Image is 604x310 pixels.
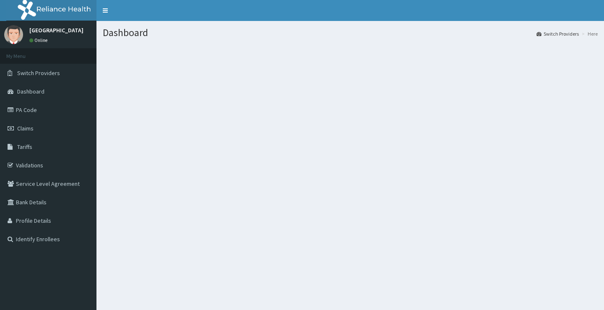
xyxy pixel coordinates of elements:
[29,37,49,43] a: Online
[536,30,579,37] a: Switch Providers
[29,27,83,33] p: [GEOGRAPHIC_DATA]
[17,125,34,132] span: Claims
[4,25,23,44] img: User Image
[103,27,598,38] h1: Dashboard
[17,69,60,77] span: Switch Providers
[17,143,32,151] span: Tariffs
[580,30,598,37] li: Here
[17,88,44,95] span: Dashboard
